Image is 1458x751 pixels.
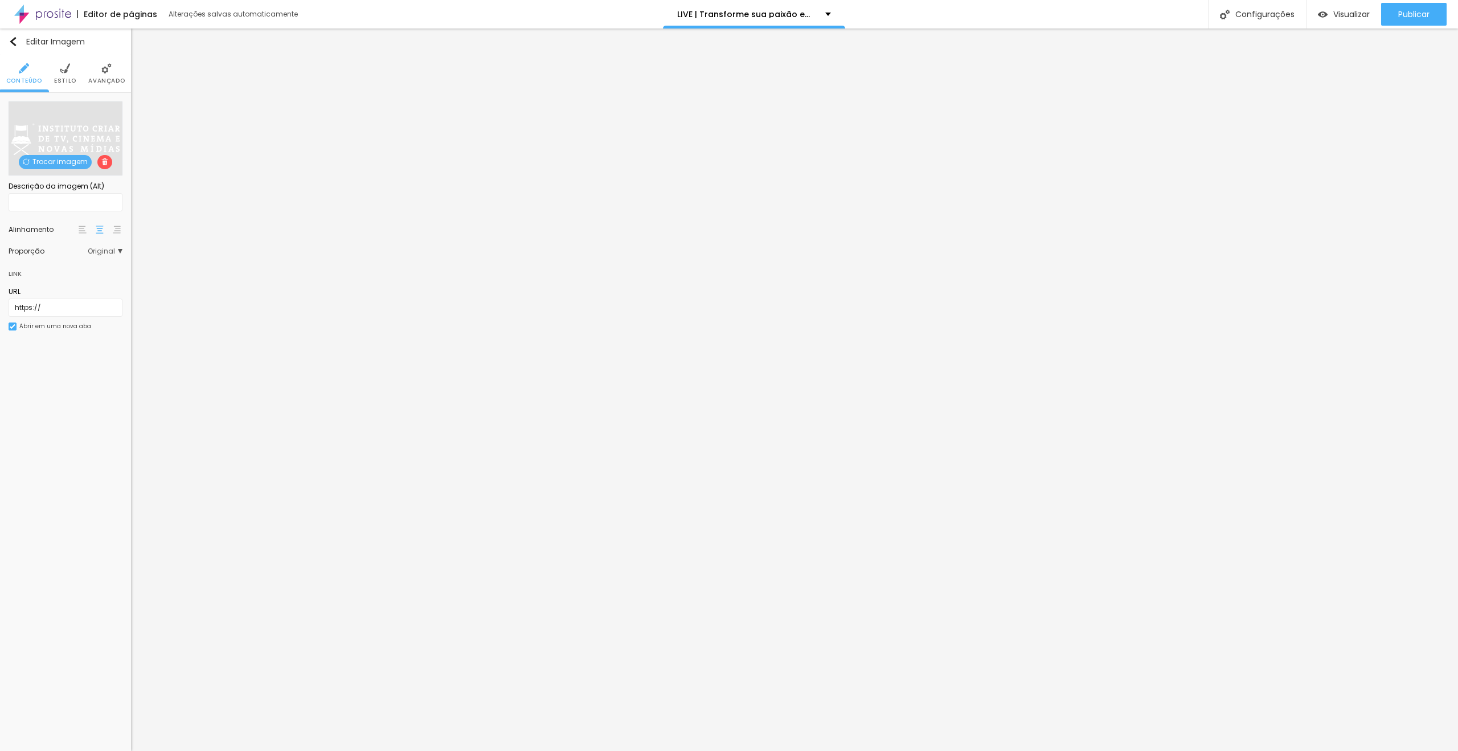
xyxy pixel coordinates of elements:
[60,63,70,74] img: Icone
[1398,10,1430,19] span: Publicar
[9,267,22,280] div: Link
[9,37,85,46] div: Editar Imagem
[88,248,122,255] span: Original
[96,226,104,234] img: paragraph-center-align.svg
[10,324,15,329] img: Icone
[77,10,157,18] div: Editor de páginas
[9,181,122,191] div: Descrição da imagem (Alt)
[23,158,30,165] img: Icone
[79,226,87,234] img: paragraph-left-align.svg
[9,260,122,281] div: Link
[113,226,121,234] img: paragraph-right-align.svg
[19,155,92,169] span: Trocar imagem
[9,226,77,233] div: Alinhamento
[19,63,29,74] img: Icone
[1318,10,1328,19] img: view-1.svg
[9,287,122,297] div: URL
[9,248,88,255] div: Proporção
[677,10,817,18] p: LIVE | Transforme sua paixão em lucro
[19,324,91,329] div: Abrir em uma nova aba
[101,63,112,74] img: Icone
[1220,10,1230,19] img: Icone
[1333,10,1370,19] span: Visualizar
[1381,3,1447,26] button: Publicar
[1307,3,1381,26] button: Visualizar
[169,11,300,18] div: Alterações salvas automaticamente
[101,158,108,165] img: Icone
[54,78,76,84] span: Estilo
[9,37,18,46] img: Icone
[6,78,42,84] span: Conteúdo
[88,78,125,84] span: Avançado
[131,28,1458,751] iframe: Editor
